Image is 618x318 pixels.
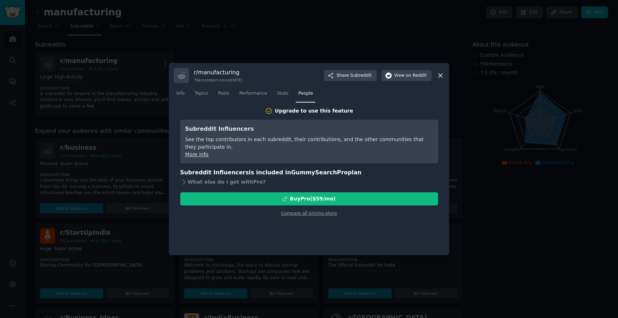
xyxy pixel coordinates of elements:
[324,70,377,81] button: ShareSubreddit
[239,90,267,97] span: Performance
[296,88,315,103] a: People
[281,211,337,216] a: Compare all pricing plans
[218,90,229,97] span: Posts
[185,151,209,157] a: More info
[180,192,438,205] button: BuyPro($59/mo)
[185,125,433,134] h3: Subreddit Influencers
[291,169,348,176] span: GummySearch Pro
[237,88,270,103] a: Performance
[275,107,353,115] div: Upgrade to use this feature
[176,90,185,97] span: Info
[215,88,232,103] a: Posts
[185,136,433,151] div: See the top contributors in each subreddit, their contributions, and the other communities that t...
[290,195,336,203] div: Buy Pro ($ 59 /mo )
[406,73,427,79] span: on Reddit
[298,90,313,97] span: People
[275,88,291,103] a: Stats
[350,73,372,79] span: Subreddit
[180,168,438,177] h3: Subreddit Influencers is included in plan
[195,90,208,97] span: Topics
[192,88,210,103] a: Topics
[382,70,432,81] button: Viewon Reddit
[194,69,242,76] h3: r/ manufacturing
[180,177,438,187] div: What else do I get with Pro ?
[174,88,187,103] a: Info
[337,73,372,79] span: Share
[194,78,242,83] div: 76k members since [DATE]
[277,90,288,97] span: Stats
[394,73,427,79] span: View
